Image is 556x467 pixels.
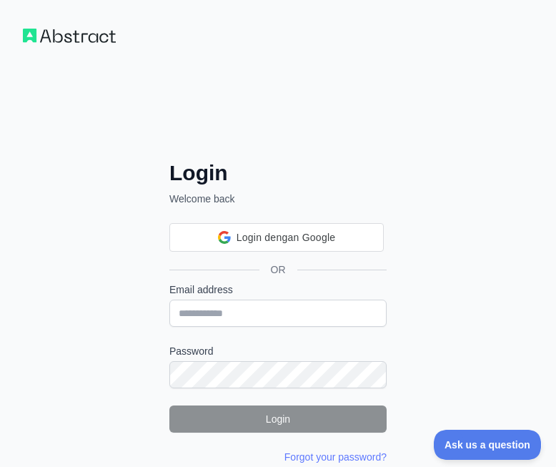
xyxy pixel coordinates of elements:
[169,223,384,252] div: Login dengan Google
[169,192,387,206] p: Welcome back
[284,451,387,463] a: Forgot your password?
[237,230,336,245] span: Login dengan Google
[434,430,542,460] iframe: Toggle Customer Support
[169,344,387,358] label: Password
[169,405,387,433] button: Login
[259,262,297,277] span: OR
[169,282,387,297] label: Email address
[23,29,116,43] img: Workflow
[169,160,387,186] h2: Login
